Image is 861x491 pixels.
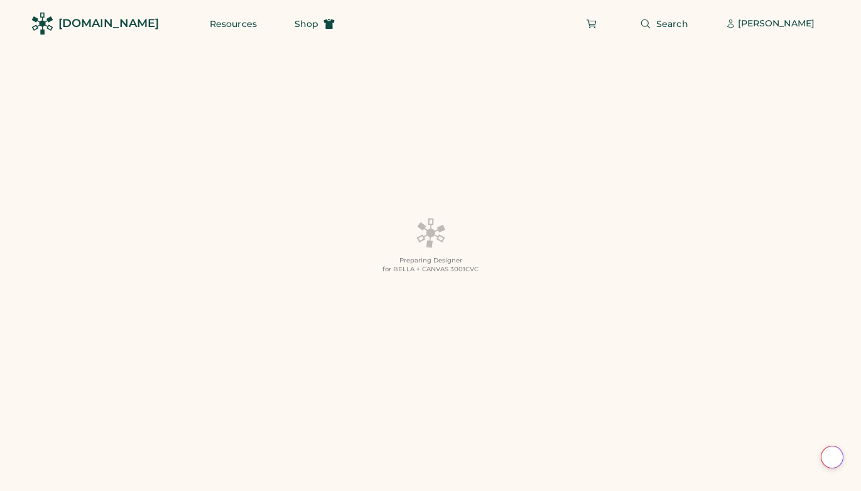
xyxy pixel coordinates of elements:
[279,11,350,36] button: Shop
[738,18,815,30] div: [PERSON_NAME]
[58,16,159,31] div: [DOMAIN_NAME]
[416,217,446,249] img: Platens-Black-Loader-Spin-rich%20black.webp
[625,11,703,36] button: Search
[295,19,318,28] span: Shop
[656,19,688,28] span: Search
[382,256,479,274] div: Preparing Designer for BELLA + CANVAS 3001CVC
[31,13,53,35] img: Rendered Logo - Screens
[195,11,272,36] button: Resources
